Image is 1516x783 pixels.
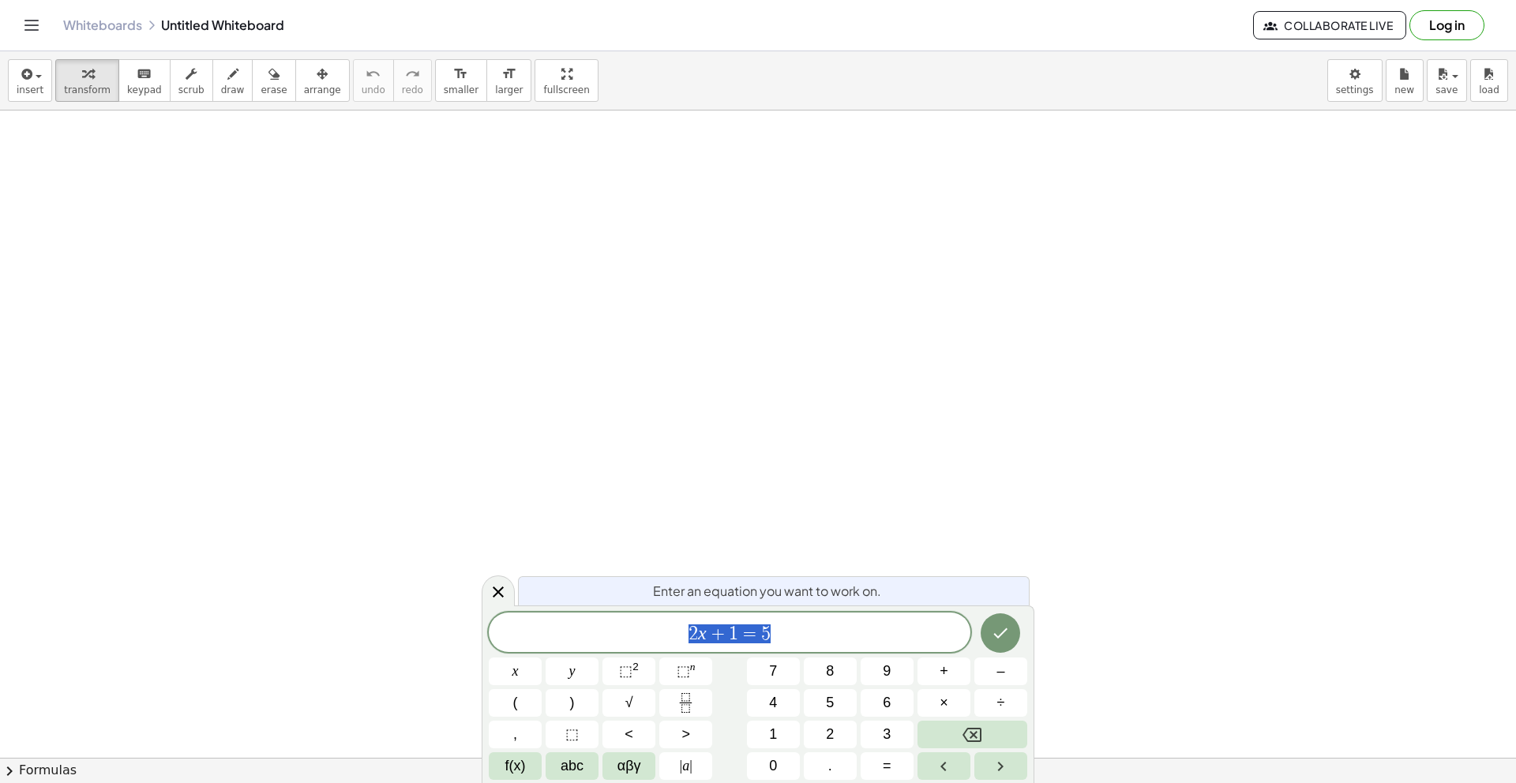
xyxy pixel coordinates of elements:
span: a [680,755,692,777]
span: smaller [444,84,478,96]
span: – [996,661,1004,682]
i: format_size [501,65,516,84]
button: Square root [602,689,655,717]
button: Minus [974,657,1027,685]
button: keyboardkeypad [118,59,171,102]
button: Backspace [917,721,1027,748]
button: arrange [295,59,350,102]
button: Log in [1409,10,1484,40]
button: Alphabet [546,752,599,780]
span: < [625,724,633,745]
button: Absolute value [659,752,712,780]
span: , [513,724,517,745]
span: ) [570,692,575,714]
button: 9 [861,657,914,685]
a: Whiteboards [63,17,142,33]
button: Greater than [659,721,712,748]
button: new [1386,59,1424,102]
span: undo [362,84,385,96]
span: × [940,692,948,714]
i: keyboard [137,65,152,84]
button: Done [981,613,1020,653]
button: settings [1327,59,1383,102]
span: ⬚ [677,663,690,679]
span: 4 [769,692,777,714]
button: 3 [861,721,914,748]
span: Collaborate Live [1266,18,1393,32]
span: load [1479,84,1499,96]
span: y [569,661,576,682]
span: αβγ [617,755,641,777]
span: 7 [769,661,777,682]
span: x [512,661,519,682]
span: Enter an equation you want to work on. [653,582,881,601]
span: insert [17,84,43,96]
button: Toggle navigation [19,13,44,38]
button: Right arrow [974,752,1027,780]
span: keypad [127,84,162,96]
span: save [1435,84,1458,96]
button: Times [917,689,970,717]
var: x [698,623,707,643]
span: = [883,755,891,777]
span: 1 [729,624,738,643]
button: Superscript [659,657,712,685]
button: Divide [974,689,1027,717]
button: Collaborate Live [1253,11,1406,39]
span: . [828,755,832,777]
span: scrub [178,84,205,96]
span: 5 [761,624,771,643]
span: | [689,758,692,774]
span: erase [261,84,287,96]
span: f(x) [505,755,526,777]
i: redo [405,65,420,84]
span: = [738,624,761,643]
button: Squared [602,657,655,685]
button: Plus [917,657,970,685]
button: undoundo [353,59,394,102]
span: ( [513,692,518,714]
span: 9 [883,661,891,682]
span: arrange [304,84,341,96]
button: 5 [804,689,857,717]
button: scrub [170,59,213,102]
button: erase [252,59,295,102]
button: 0 [747,752,800,780]
span: redo [402,84,423,96]
button: 6 [861,689,914,717]
button: Left arrow [917,752,970,780]
button: 8 [804,657,857,685]
button: insert [8,59,52,102]
span: new [1394,84,1414,96]
span: + [707,624,730,643]
span: √ [625,692,633,714]
span: settings [1336,84,1374,96]
span: 8 [826,661,834,682]
button: 1 [747,721,800,748]
button: save [1427,59,1467,102]
span: ⬚ [619,663,632,679]
span: > [681,724,690,745]
span: 3 [883,724,891,745]
button: Less than [602,721,655,748]
span: | [680,758,683,774]
span: ÷ [997,692,1005,714]
button: 7 [747,657,800,685]
button: ) [546,689,599,717]
span: 6 [883,692,891,714]
span: larger [495,84,523,96]
button: Greek alphabet [602,752,655,780]
i: format_size [453,65,468,84]
button: y [546,657,599,685]
button: Placeholder [546,721,599,748]
button: Equals [861,752,914,780]
button: load [1470,59,1508,102]
button: Functions [489,752,542,780]
button: , [489,721,542,748]
span: 2 [826,724,834,745]
i: undo [366,65,381,84]
button: redoredo [393,59,432,102]
span: ⬚ [565,724,579,745]
button: transform [55,59,119,102]
button: 2 [804,721,857,748]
